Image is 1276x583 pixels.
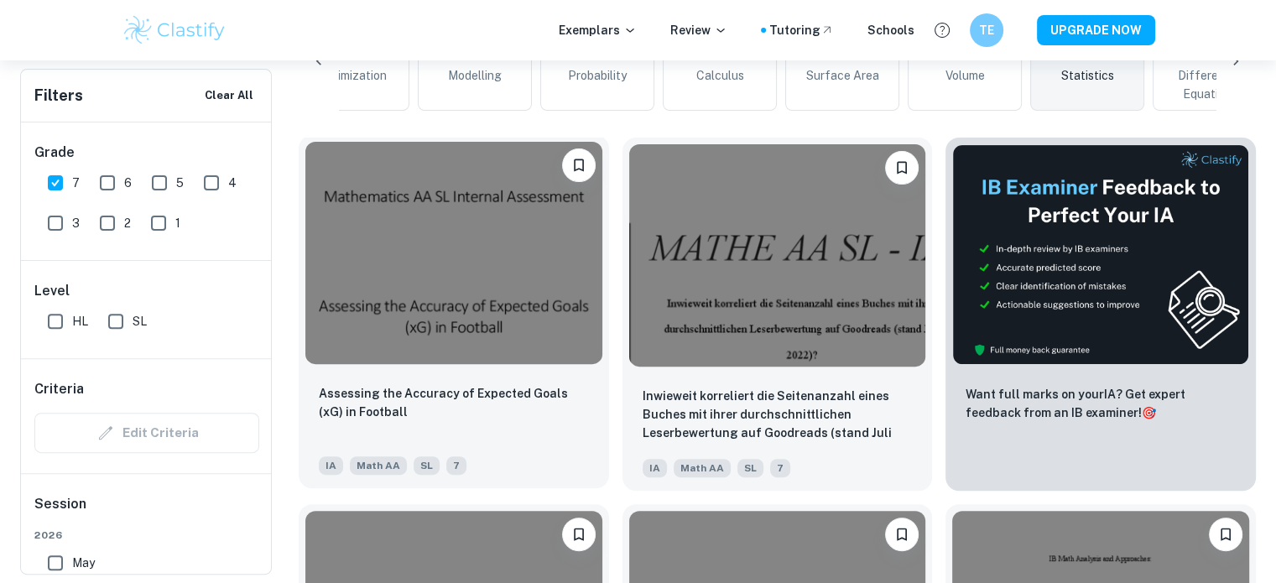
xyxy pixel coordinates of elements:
p: Review [670,21,727,39]
span: 3 [72,214,80,232]
a: Tutoring [769,21,834,39]
img: Thumbnail [952,144,1249,365]
img: Math AA IA example thumbnail: Inwieweit korreliert die Seitenanzahl ei [629,144,926,367]
span: SL [414,456,440,475]
p: Exemplars [559,21,637,39]
span: Modelling [448,66,502,85]
a: BookmarkInwieweit korreliert die Seitenanzahl eines Buches mit ihrer durchschnittlichen Leserbewe... [622,138,933,491]
span: SL [737,459,763,477]
h6: Grade [34,143,259,163]
button: Bookmark [885,151,919,185]
span: 4 [228,174,237,192]
span: 2026 [34,528,259,543]
button: Bookmark [562,518,596,551]
button: Bookmark [885,518,919,551]
span: HL [72,312,88,331]
span: 7 [446,456,466,475]
a: Schools [867,21,914,39]
span: 6 [124,174,132,192]
span: SL [133,312,147,331]
span: Surface Area [806,66,879,85]
span: 2 [124,214,131,232]
button: Bookmark [562,148,596,182]
h6: Level [34,281,259,301]
span: 7 [770,459,790,477]
button: Clear All [201,83,258,108]
button: UPGRADE NOW [1037,15,1155,45]
p: Inwieweit korreliert die Seitenanzahl eines Buches mit ihrer durchschnittlichen Leserbewertung au... [643,387,913,444]
span: Calculus [696,66,744,85]
button: TE [970,13,1003,47]
p: Want full marks on your IA ? Get expert feedback from an IB examiner! [966,385,1236,422]
span: Differential Equations [1160,66,1259,103]
span: IA [643,459,667,477]
span: Math AA [350,456,407,475]
span: 7 [72,174,80,192]
span: IA [319,456,343,475]
span: May [72,554,95,572]
a: BookmarkAssessing the Accuracy of Expected Goals (xG) in FootballIAMath AASL7 [299,138,609,491]
h6: Criteria [34,379,84,399]
h6: Filters [34,84,83,107]
span: Volume [945,66,985,85]
button: Help and Feedback [928,16,956,44]
span: Probability [568,66,627,85]
button: Bookmark [1209,518,1242,551]
span: 1 [175,214,180,232]
h6: TE [977,21,996,39]
img: Math AA IA example thumbnail: Assessing the Accuracy of Expected Goals [305,142,602,364]
img: Clastify logo [122,13,228,47]
span: Math AA [674,459,731,477]
span: Optimization [318,66,387,85]
a: ThumbnailWant full marks on yourIA? Get expert feedback from an IB examiner! [945,138,1256,491]
p: Assessing the Accuracy of Expected Goals (xG) in Football [319,384,589,421]
span: 5 [176,174,184,192]
h6: Session [34,494,259,528]
div: Criteria filters are unavailable when searching by topic [34,413,259,453]
span: Statistics [1061,66,1114,85]
span: 🎯 [1142,406,1156,419]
